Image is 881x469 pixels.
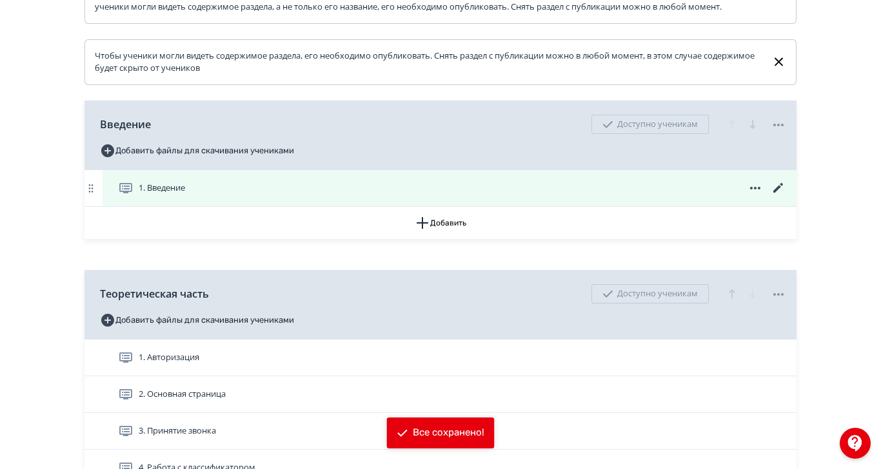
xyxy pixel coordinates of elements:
div: Доступно ученикам [591,115,709,134]
div: Чтобы ученики могли видеть содержимое раздела, его необходимо опубликовать. Снять раздел с публик... [95,50,761,75]
div: 2. Основная страница [84,376,797,413]
div: Все сохранено! [413,426,484,439]
span: 3. Принятие звонка [139,425,216,437]
span: Введение [100,117,151,132]
button: Добавить файлы для скачивания учениками [100,310,294,330]
span: 2. Основная страница [139,388,226,401]
button: Добавить [84,207,797,239]
span: 1. Авторизация [139,351,199,364]
button: Добавить файлы для скачивания учениками [100,140,294,161]
div: Доступно ученикам [591,284,709,303]
div: 1. Авторизация [84,340,797,376]
span: Теоретическая часть [100,286,209,301]
span: 1. Введение [139,182,185,195]
div: 1. Введение [84,170,797,207]
div: 3. Принятие звонка [84,413,797,450]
